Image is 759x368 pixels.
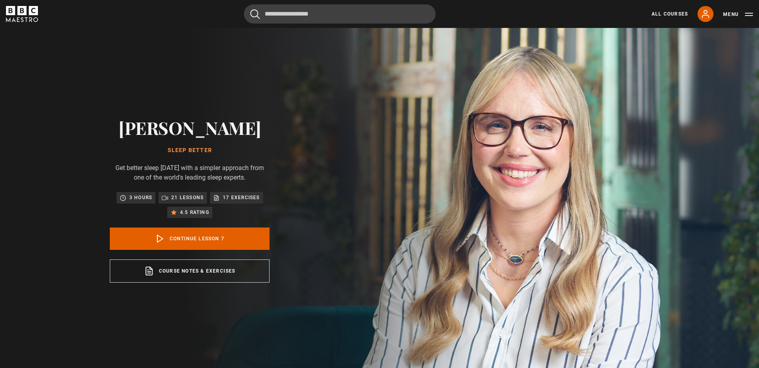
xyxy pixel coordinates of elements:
[110,228,270,250] a: Continue lesson 7
[250,9,260,19] button: Submit the search query
[129,194,152,202] p: 3 hours
[223,194,260,202] p: 17 exercises
[180,208,209,216] p: 4.5 rating
[171,194,204,202] p: 21 lessons
[6,6,38,22] svg: BBC Maestro
[652,10,688,18] a: All Courses
[110,147,270,154] h1: Sleep Better
[244,4,436,24] input: Search
[110,163,270,182] p: Get better sleep [DATE] with a simpler approach from one of the world's leading sleep experts.
[723,10,753,18] button: Toggle navigation
[110,117,270,138] h2: [PERSON_NAME]
[110,259,270,283] a: Course notes & exercises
